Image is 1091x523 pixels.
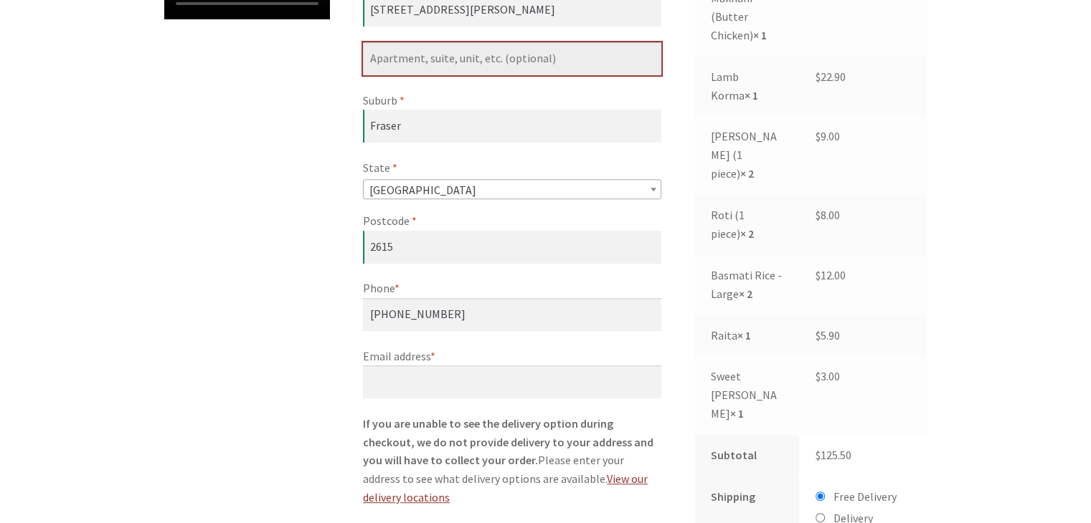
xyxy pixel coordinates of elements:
strong: If you are unable to see the delivery option during checkout, we do not provide delivery to your ... [363,416,653,468]
bdi: 8.00 [816,208,840,222]
span: $ [816,69,821,84]
span: $ [816,328,821,342]
strong: × 2 [739,287,752,301]
label: Email address [363,347,661,366]
bdi: 125.50 [816,448,851,462]
span: Australian Capital Territory [364,180,661,200]
strong: × 1 [730,406,744,421]
strong: × 2 [740,226,754,241]
bdi: 5.90 [816,328,840,342]
span: $ [816,369,821,383]
bdi: 3.00 [816,369,840,383]
span: State [363,179,661,199]
td: [PERSON_NAME] (1 piece) [695,116,800,195]
td: Raita [695,315,800,357]
span: $ [816,448,821,462]
label: Suburb [363,92,661,110]
label: Postcode [363,212,661,231]
label: Free Delivery [833,489,896,504]
bdi: 12.00 [816,268,846,282]
bdi: 22.90 [816,69,846,84]
label: Phone [363,279,661,298]
strong: × 1 [737,328,751,342]
input: Apartment, suite, unit, etc. (optional) [363,42,661,75]
span: $ [816,208,821,222]
strong: × 1 [753,28,767,42]
td: Roti (1 piece) [695,195,800,255]
strong: × 2 [740,166,754,181]
bdi: 9.00 [816,129,840,143]
th: Subtotal [695,435,800,476]
strong: × 1 [745,88,758,102]
td: Sweet [PERSON_NAME] [695,356,800,435]
span: $ [816,129,821,143]
td: Basmati Rice - Large [695,255,800,315]
span: $ [816,268,821,282]
label: State [363,159,661,178]
td: Lamb Korma [695,57,800,117]
p: Please enter your address to see what delivery options are available. [363,415,661,507]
